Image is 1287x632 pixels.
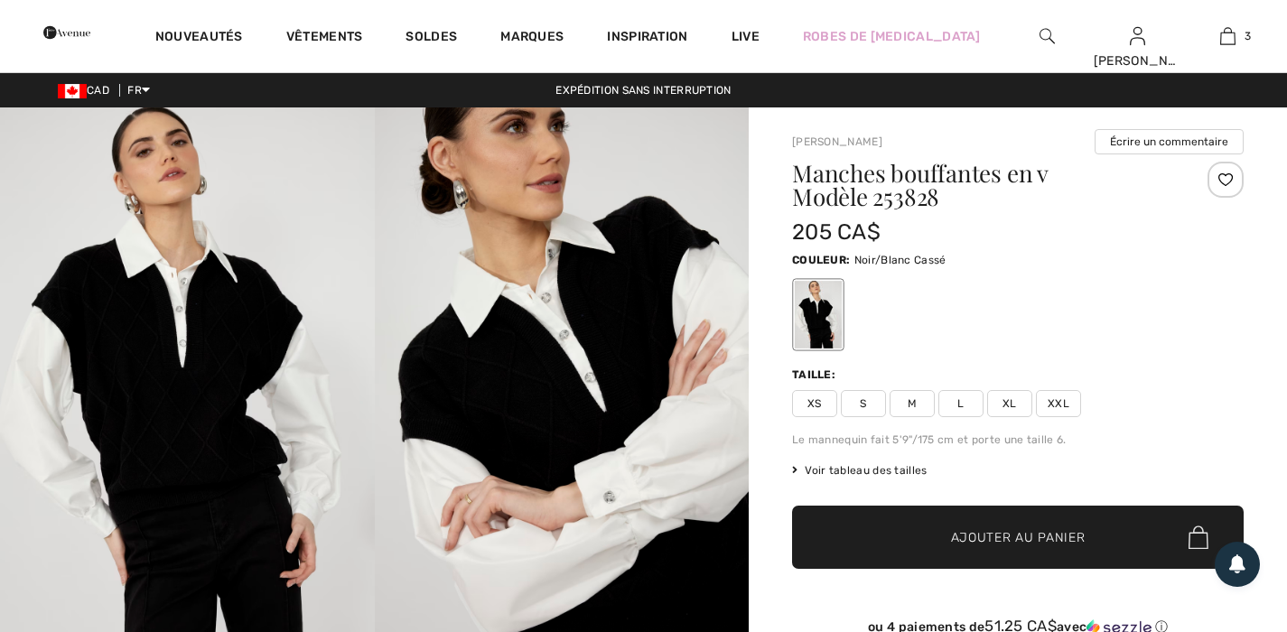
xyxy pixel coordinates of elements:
a: Nouveautés [155,29,243,48]
a: 3 [1183,25,1272,47]
img: Canadian Dollar [58,84,87,98]
div: Noir/Blanc Cassé [795,281,842,349]
div: Le mannequin fait 5'9"/175 cm et porte une taille 6. [792,432,1244,448]
span: S [841,390,886,417]
a: Robes de [MEDICAL_DATA] [803,27,981,46]
iframe: Ouvre un widget dans lequel vous pouvez chatter avec l’un de nos agents [1170,497,1269,542]
span: Ajouter au panier [951,528,1086,547]
a: Vêtements [286,29,363,48]
span: CAD [58,84,117,97]
span: FR [127,84,150,97]
span: XXL [1036,390,1081,417]
span: 3 [1245,28,1251,44]
span: XS [792,390,837,417]
a: Soldes [406,29,457,48]
img: 1ère Avenue [43,14,90,51]
a: Marques [500,29,564,48]
img: recherche [1040,25,1055,47]
a: [PERSON_NAME] [792,135,882,148]
span: Couleur: [792,254,850,266]
span: XL [987,390,1032,417]
span: Voir tableau des tailles [792,462,928,479]
img: Mes infos [1130,25,1145,47]
a: Se connecter [1130,27,1145,44]
div: [PERSON_NAME] [1094,51,1182,70]
div: Taille: [792,367,839,383]
span: M [890,390,935,417]
button: Ajouter au panier [792,506,1244,569]
span: 205 CA$ [792,219,881,245]
img: Mon panier [1220,25,1236,47]
span: L [938,390,984,417]
h1: Manches bouffantes en v Modèle 253828 [792,162,1169,209]
span: Noir/Blanc Cassé [854,254,947,266]
span: Inspiration [607,29,687,48]
button: Écrire un commentaire [1095,129,1244,154]
a: Live [732,27,760,46]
